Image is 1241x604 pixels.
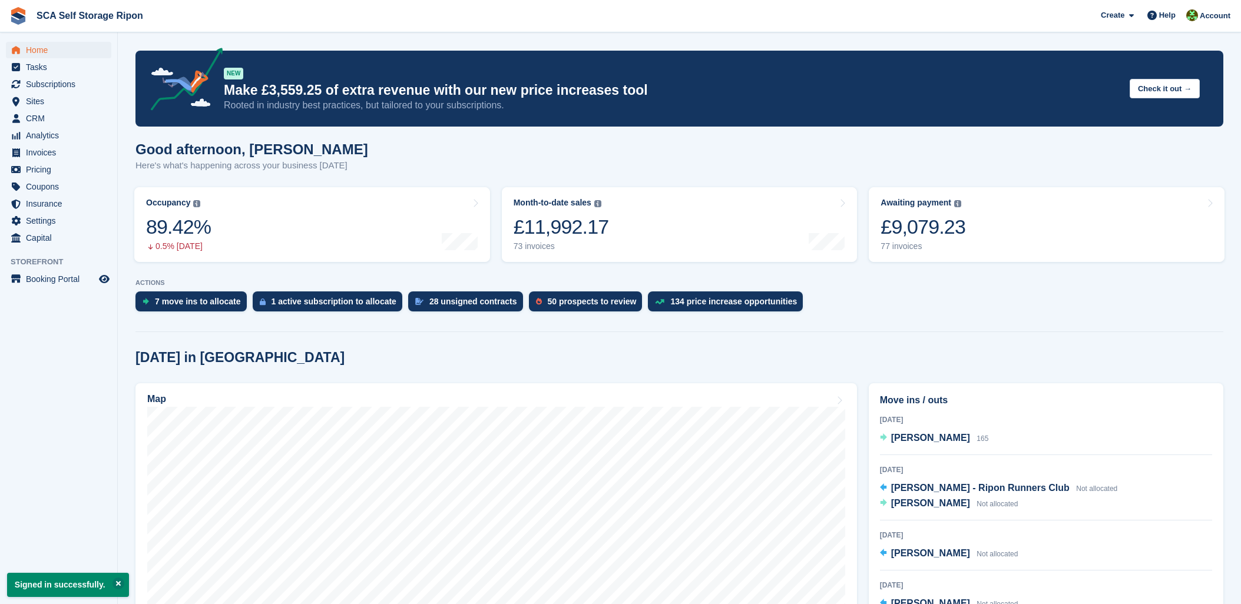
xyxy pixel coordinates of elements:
span: Help [1159,9,1176,21]
img: price_increase_opportunities-93ffe204e8149a01c8c9dc8f82e8f89637d9d84a8eef4429ea346261dce0b2c0.svg [655,299,664,304]
a: Occupancy 89.42% 0.5% [DATE] [134,187,490,262]
span: Not allocated [977,500,1018,508]
p: Here's what's happening across your business [DATE] [135,159,368,172]
img: Kelly Neesham [1186,9,1198,21]
p: Rooted in industry best practices, but tailored to your subscriptions. [224,99,1120,112]
div: 77 invoices [881,241,965,251]
span: [PERSON_NAME] [891,498,970,508]
img: prospect-51fa495bee0391a8d652442698ab0144808aea92771e9ea1ae160a38d050c398.svg [536,298,542,305]
a: menu [6,59,111,75]
span: Booking Portal [26,271,97,287]
h2: Move ins / outs [880,393,1212,407]
div: [DATE] [880,530,1212,540]
div: £11,992.17 [514,215,609,239]
span: [PERSON_NAME] [891,548,970,558]
span: Account [1200,10,1230,22]
a: menu [6,144,111,161]
div: 1 active subscription to allocate [272,297,396,306]
span: Not allocated [977,550,1018,558]
p: Signed in successfully. [7,573,129,597]
span: Insurance [26,195,97,212]
button: Check it out → [1130,79,1200,98]
div: Awaiting payment [881,198,951,208]
a: SCA Self Storage Ripon [32,6,148,25]
a: menu [6,271,111,287]
span: [PERSON_NAME] [891,433,970,443]
img: icon-info-grey-7440780725fd019a000dd9b08b2336e03edf1995a4989e88bcd33f0948082b44.svg [594,200,601,207]
a: 50 prospects to review [529,291,648,317]
img: move_ins_to_allocate_icon-fdf77a2bb77ea45bf5b3d319d69a93e2d87916cf1d5bf7949dd705db3b84f3ca.svg [143,298,149,305]
a: 7 move ins to allocate [135,291,253,317]
a: 1 active subscription to allocate [253,291,408,317]
h1: Good afternoon, [PERSON_NAME] [135,141,368,157]
span: Sites [26,93,97,109]
img: icon-info-grey-7440780725fd019a000dd9b08b2336e03edf1995a4989e88bcd33f0948082b44.svg [954,200,961,207]
span: Pricing [26,161,97,178]
a: menu [6,230,111,246]
h2: Map [147,394,166,404]
div: 28 unsigned contracts [429,297,517,306]
span: Home [26,42,97,58]
img: active_subscription_to_allocate_icon-d502201f5373d7db506a760aba3b589e785aa758c864c3986d89f69b8ff3... [260,298,266,306]
a: menu [6,110,111,127]
img: stora-icon-8386f47178a22dfd0bd8f6a31ec36ba5ce8667c1dd55bd0f319d3a0aa187defe.svg [9,7,27,25]
a: Preview store [97,272,111,286]
div: Occupancy [146,198,190,208]
a: [PERSON_NAME] Not allocated [880,496,1018,512]
img: contract_signature_icon-13c848040528278c33f63329250d36e43548de30e8caae1d1a13099fd9432cc5.svg [415,298,423,305]
span: Tasks [26,59,97,75]
span: Subscriptions [26,76,97,92]
span: Settings [26,213,97,229]
span: Coupons [26,178,97,195]
a: 134 price increase opportunities [648,291,809,317]
div: 50 prospects to review [548,297,637,306]
a: menu [6,93,111,109]
a: [PERSON_NAME] Not allocated [880,546,1018,562]
div: Month-to-date sales [514,198,591,208]
div: [DATE] [880,580,1212,590]
span: Invoices [26,144,97,161]
a: menu [6,127,111,144]
div: 73 invoices [514,241,609,251]
img: price-adjustments-announcement-icon-8257ccfd72463d97f412b2fc003d46551f7dbcb40ab6d574587a9cd5c0d94... [141,48,223,115]
div: 89.42% [146,215,211,239]
div: 134 price increase opportunities [670,297,797,306]
a: menu [6,76,111,92]
span: CRM [26,110,97,127]
a: [PERSON_NAME] 165 [880,431,989,446]
div: [DATE] [880,464,1212,475]
p: Make £3,559.25 of extra revenue with our new price increases tool [224,82,1120,99]
a: 28 unsigned contracts [408,291,529,317]
span: Storefront [11,256,117,268]
a: menu [6,213,111,229]
div: NEW [224,68,243,79]
a: menu [6,161,111,178]
span: Create [1101,9,1124,21]
h2: [DATE] in [GEOGRAPHIC_DATA] [135,350,345,366]
span: [PERSON_NAME] - Ripon Runners Club [891,483,1070,493]
a: menu [6,178,111,195]
div: 7 move ins to allocate [155,297,241,306]
span: 165 [977,434,988,443]
div: [DATE] [880,414,1212,425]
span: Not allocated [1076,484,1117,493]
a: menu [6,42,111,58]
a: Month-to-date sales £11,992.17 73 invoices [502,187,858,262]
img: icon-info-grey-7440780725fd019a000dd9b08b2336e03edf1995a4989e88bcd33f0948082b44.svg [193,200,200,207]
span: Analytics [26,127,97,144]
p: ACTIONS [135,279,1223,287]
a: Awaiting payment £9,079.23 77 invoices [869,187,1225,262]
a: menu [6,195,111,212]
div: £9,079.23 [881,215,965,239]
span: Capital [26,230,97,246]
div: 0.5% [DATE] [146,241,211,251]
a: [PERSON_NAME] - Ripon Runners Club Not allocated [880,481,1118,496]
